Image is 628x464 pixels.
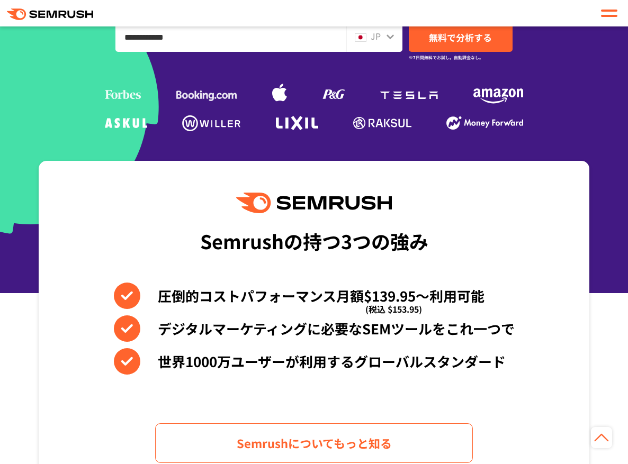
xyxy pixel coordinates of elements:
span: (税込 $153.95) [365,296,422,322]
div: Semrushの持つ3つの強み [200,221,428,260]
a: 無料で分析する [409,23,513,52]
li: 世界1000万ユーザーが利用するグローバルスタンダード [114,348,515,375]
small: ※7日間無料でお試し。自動課金なし。 [409,52,483,62]
a: Semrushについてもっと知る [155,423,473,463]
input: ドメイン、キーワードまたはURLを入力してください [116,23,345,51]
span: Semrushについてもっと知る [237,434,392,452]
li: 圧倒的コストパフォーマンス月額$139.95〜利用可能 [114,283,515,309]
span: JP [371,30,381,42]
img: Semrush [236,193,392,213]
li: デジタルマーケティングに必要なSEMツールをこれ一つで [114,315,515,342]
span: 無料で分析する [429,31,492,44]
